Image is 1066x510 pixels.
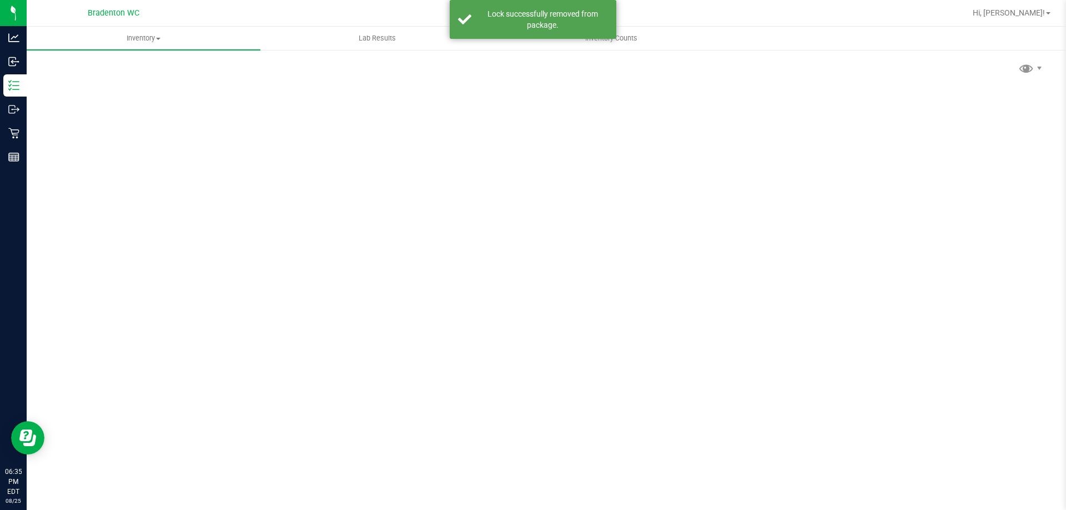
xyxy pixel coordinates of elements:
[5,497,22,505] p: 08/25
[27,33,260,43] span: Inventory
[8,152,19,163] inline-svg: Reports
[8,32,19,43] inline-svg: Analytics
[973,8,1045,17] span: Hi, [PERSON_NAME]!
[260,27,494,50] a: Lab Results
[5,467,22,497] p: 06:35 PM EDT
[11,421,44,455] iframe: Resource center
[8,80,19,91] inline-svg: Inventory
[88,8,139,18] span: Bradenton WC
[8,128,19,139] inline-svg: Retail
[344,33,411,43] span: Lab Results
[8,56,19,67] inline-svg: Inbound
[8,104,19,115] inline-svg: Outbound
[27,27,260,50] a: Inventory
[477,8,608,31] div: Lock successfully removed from package.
